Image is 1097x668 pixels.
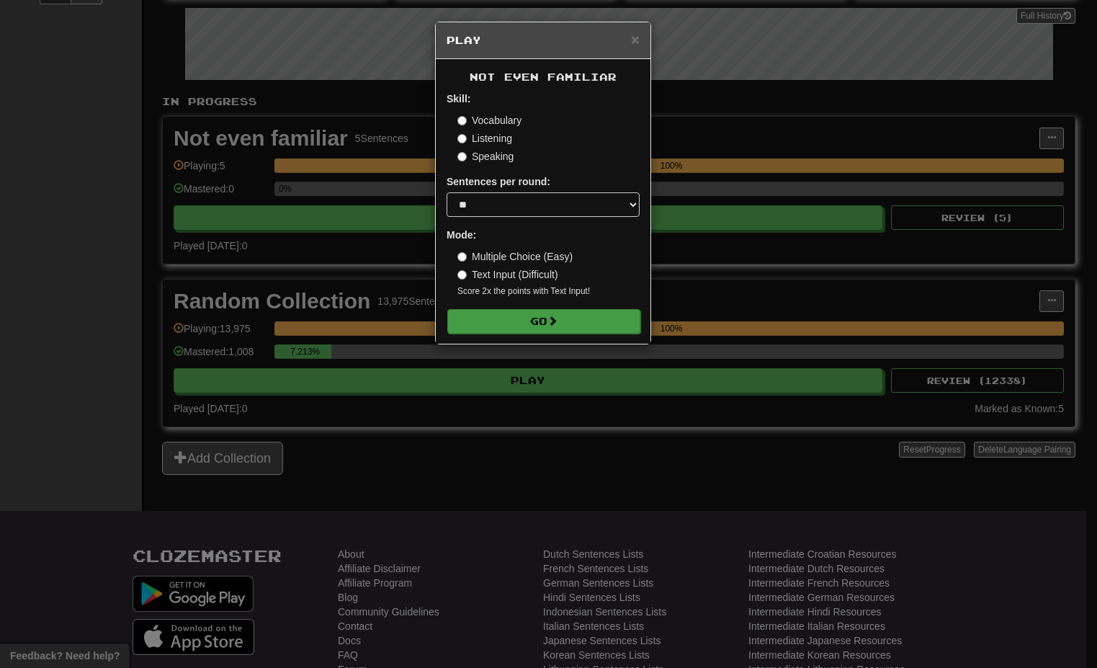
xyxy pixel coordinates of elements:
input: Speaking [457,152,467,161]
span: Not even familiar [470,71,617,83]
input: Text Input (Difficult) [457,270,467,280]
button: Go [447,309,640,334]
label: Speaking [457,149,514,164]
label: Multiple Choice (Easy) [457,249,573,264]
strong: Mode: [447,229,476,241]
input: Vocabulary [457,116,467,125]
strong: Skill: [447,93,470,104]
label: Vocabulary [457,113,521,128]
label: Listening [457,131,512,146]
input: Multiple Choice (Easy) [457,252,467,262]
small: Score 2x the points with Text Input ! [457,285,640,298]
input: Listening [457,134,467,143]
h5: Play [447,33,640,48]
label: Sentences per round: [447,174,550,189]
button: Close [631,32,640,47]
span: × [631,31,640,48]
label: Text Input (Difficult) [457,267,558,282]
